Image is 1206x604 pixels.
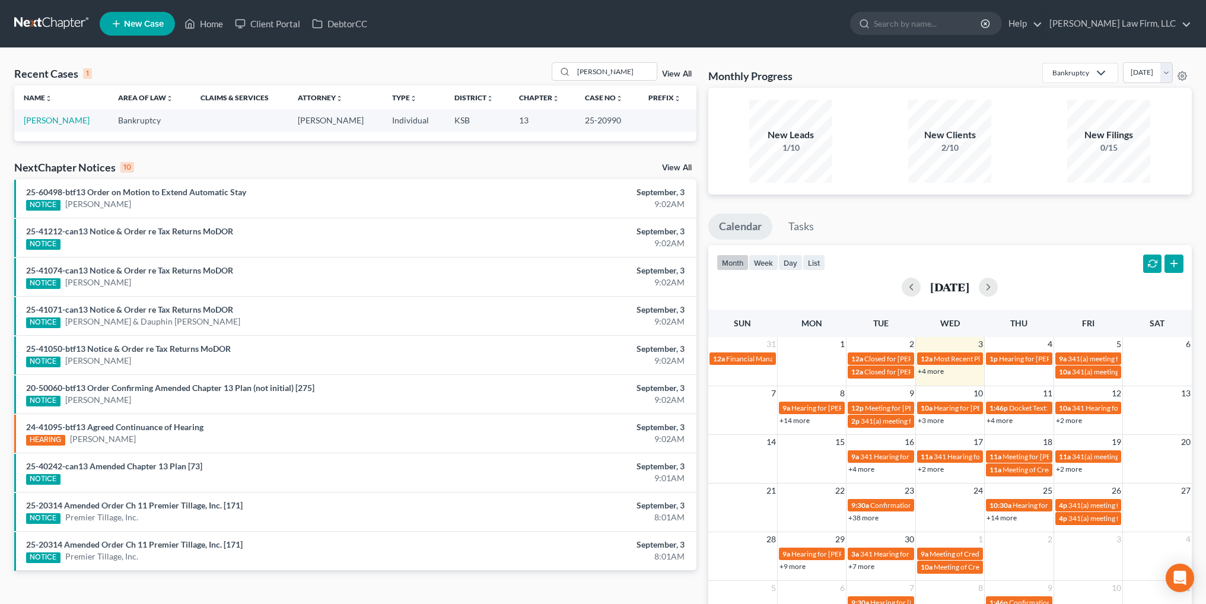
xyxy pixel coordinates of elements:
[1042,435,1054,449] span: 18
[26,357,61,367] div: NOTICE
[765,484,777,498] span: 21
[473,500,685,511] div: September, 3
[473,343,685,355] div: September, 3
[26,422,203,432] a: 24-41095-btf13 Agreed Continuance of Hearing
[713,354,725,363] span: 12a
[1042,484,1054,498] span: 25
[870,501,1006,510] span: Confirmation Hearing for [PERSON_NAME]
[791,549,884,558] span: Hearing for [PERSON_NAME]
[851,452,859,461] span: 9a
[839,386,846,400] span: 8
[585,93,623,102] a: Case Nounfold_more
[392,93,417,102] a: Typeunfold_more
[851,549,859,558] span: 3a
[26,239,61,250] div: NOTICE
[1003,13,1042,34] a: Help
[851,403,864,412] span: 12p
[24,93,52,102] a: Nameunfold_more
[1056,465,1082,473] a: +2 more
[473,421,685,433] div: September, 3
[1150,318,1164,328] span: Sat
[1052,68,1089,78] div: Bankruptcy
[989,465,1001,474] span: 11a
[726,354,864,363] span: Financial Management for [PERSON_NAME]
[989,452,1001,461] span: 11a
[1067,128,1150,142] div: New Filings
[940,318,960,328] span: Wed
[708,214,772,240] a: Calendar
[473,539,685,551] div: September, 3
[1003,465,1134,474] span: Meeting of Creditors for [PERSON_NAME]
[848,465,874,473] a: +4 more
[473,472,685,484] div: 9:01AM
[26,187,246,197] a: 25-60498-btf13 Order on Motion to Extend Automatic Stay
[989,501,1011,510] span: 10:30a
[1110,435,1122,449] span: 19
[1059,354,1067,363] span: 9a
[26,344,231,354] a: 25-41050-btf13 Notice & Order re Tax Returns MoDOR
[191,85,288,109] th: Claims & Services
[473,304,685,316] div: September, 3
[874,12,982,34] input: Search by name...
[336,95,343,102] i: unfold_more
[1115,337,1122,351] span: 5
[930,549,1061,558] span: Meeting of Creditors for [PERSON_NAME]
[921,549,928,558] span: 9a
[864,354,953,363] span: Closed for [PERSON_NAME]
[473,511,685,523] div: 8:01AM
[934,403,1026,412] span: Hearing for [PERSON_NAME]
[778,214,825,240] a: Tasks
[903,532,915,546] span: 30
[473,265,685,276] div: September, 3
[1059,367,1071,376] span: 10a
[1046,532,1054,546] span: 2
[26,200,61,211] div: NOTICE
[26,265,233,275] a: 25-41074-can13 Notice & Order re Tax Returns MoDOR
[298,93,343,102] a: Attorneyunfold_more
[445,109,510,131] td: KSB
[860,452,966,461] span: 341 Hearing for [PERSON_NAME]
[26,304,233,314] a: 25-41071-can13 Notice & Order re Tax Returns MoDOR
[908,337,915,351] span: 2
[166,95,173,102] i: unfold_more
[1110,484,1122,498] span: 26
[1166,564,1194,592] div: Open Intercom Messenger
[779,416,810,425] a: +14 more
[734,318,751,328] span: Sun
[934,562,1065,571] span: Meeting of Creditors for [PERSON_NAME]
[851,354,863,363] span: 12a
[519,93,559,102] a: Chapterunfold_more
[972,386,984,400] span: 10
[288,109,383,131] td: [PERSON_NAME]
[26,461,202,471] a: 25-40242-can13 Amended Chapter 13 Plan [73]
[989,403,1008,412] span: 1:46p
[1180,484,1192,498] span: 27
[851,367,863,376] span: 12a
[1068,514,1183,523] span: 341(a) meeting for [PERSON_NAME]
[574,63,657,80] input: Search by name...
[510,109,575,131] td: 13
[1072,403,1178,412] span: 341 Hearing for [PERSON_NAME]
[903,435,915,449] span: 16
[473,276,685,288] div: 9:02AM
[26,396,61,406] div: NOTICE
[803,255,825,271] button: list
[486,95,494,102] i: unfold_more
[109,109,191,131] td: Bankruptcy
[1115,532,1122,546] span: 3
[26,317,61,328] div: NOTICE
[473,316,685,328] div: 9:02AM
[834,484,846,498] span: 22
[860,549,1029,558] span: 341 Hearing for [PERSON_NAME] & [PERSON_NAME]
[410,95,417,102] i: unfold_more
[1046,337,1054,351] span: 4
[977,532,984,546] span: 1
[26,552,61,563] div: NOTICE
[473,186,685,198] div: September, 3
[65,198,131,210] a: [PERSON_NAME]
[26,474,61,485] div: NOTICE
[1067,142,1150,154] div: 0/15
[918,465,944,473] a: +2 more
[473,237,685,249] div: 9:02AM
[120,162,134,173] div: 10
